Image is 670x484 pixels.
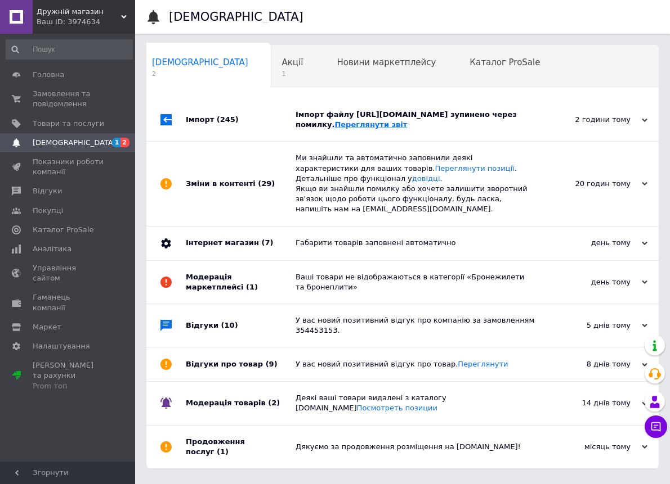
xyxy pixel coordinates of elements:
span: (1) [246,283,258,291]
div: Модерація товарів [186,382,296,424]
button: Чат з покупцем [645,415,667,438]
span: Відгуки [33,186,62,196]
span: (9) [266,360,278,368]
div: Габарити товарів заповнені автоматично [296,238,535,248]
span: Показники роботи компанії [33,157,104,177]
span: Акції [282,57,303,67]
span: Налаштування [33,341,90,351]
span: (10) [221,321,238,329]
span: (7) [261,238,273,247]
div: Ваш ID: 3974634 [37,17,135,27]
div: Ми знайшли та автоматично заповнили деякі характеристики для ваших товарів. . Детальніше про функ... [296,153,535,214]
span: [DEMOGRAPHIC_DATA] [33,138,116,148]
span: (1) [217,447,229,456]
span: 1 [282,70,303,78]
div: 8 днів тому [535,359,647,369]
a: довідці [412,174,440,183]
span: Товари та послуги [33,119,104,129]
div: Відгуки [186,304,296,347]
span: (245) [217,115,239,124]
span: Замовлення та повідомлення [33,89,104,109]
span: Каталог ProSale [33,225,93,235]
div: 5 днів тому [535,320,647,331]
div: Продовження послуг [186,426,296,468]
a: Переглянути позиції [435,164,514,173]
a: Посмотреть позиции [357,404,437,412]
div: 14 днів тому [535,398,647,408]
span: Дружній магазин [37,7,121,17]
div: У вас новий позитивний відгук про компанію за замовленням 354453153. [296,315,535,336]
span: [DEMOGRAPHIC_DATA] [152,57,248,67]
span: Управління сайтом [33,263,104,283]
div: 2 години тому [535,115,647,125]
div: день тому [535,238,647,248]
div: місяць тому [535,442,647,452]
span: 1 [112,138,121,147]
a: Переглянути звіт [334,120,407,129]
div: Імпорт [186,98,296,141]
div: Відгуки про товар [186,347,296,381]
span: [PERSON_NAME] та рахунки [33,360,104,391]
span: Головна [33,70,64,80]
div: Зміни в контенті [186,142,296,225]
div: Prom топ [33,381,104,391]
div: Модерація маркетплейсі [186,261,296,304]
span: (29) [258,179,275,188]
div: Дякуємо за продовження розміщення на [DOMAIN_NAME]! [296,442,535,452]
span: Каталог ProSale [470,57,540,67]
span: 2 [120,138,129,147]
span: Маркет [33,322,61,332]
div: 20 годин тому [535,179,647,189]
a: Переглянути [458,360,508,368]
div: Деякі ваші товари видалені з каталогу [DOMAIN_NAME] [296,393,535,413]
span: Гаманець компанії [33,292,104,313]
span: 2 [152,70,248,78]
span: (2) [268,399,280,407]
span: Покупці [33,206,63,216]
div: Інтернет магазин [186,227,296,260]
div: день тому [535,277,647,287]
div: Ваші товари не відображаються в категорії «Бронежилети та бронеплити» [296,272,535,292]
input: Пошук [6,39,133,60]
span: Новини маркетплейсу [337,57,436,67]
h1: [DEMOGRAPHIC_DATA] [169,10,303,24]
div: У вас новий позитивний відгук про товар. [296,359,535,369]
div: Імпорт файлу [URL][DOMAIN_NAME] зупинено через помилку. [296,110,535,130]
span: Аналітика [33,244,72,254]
